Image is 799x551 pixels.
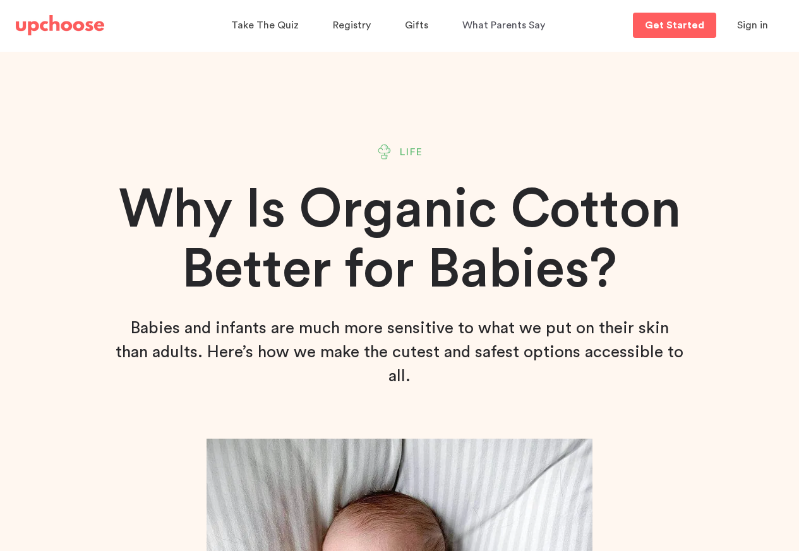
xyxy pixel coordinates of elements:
a: What Parents Say [462,13,549,38]
span: Take The Quiz [231,20,299,30]
p: Get Started [645,20,704,30]
a: Registry [333,13,375,38]
a: Get Started [633,13,716,38]
span: Sign in [737,20,768,30]
h1: Why Is Organic Cotton Better for Babies? [68,180,732,300]
a: UpChoose [16,13,104,39]
span: What Parents Say [462,20,545,30]
img: UpChoose [16,15,104,35]
span: Gifts [405,20,428,30]
span: Life [400,145,423,160]
span: Registry [333,20,371,30]
button: Sign in [721,13,784,38]
p: Babies and infants are much more sensitive to what we put on their skin than adults. Here’s how w... [116,316,684,388]
a: Gifts [405,13,432,38]
img: Plant [376,144,392,160]
a: Take The Quiz [231,13,303,38]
